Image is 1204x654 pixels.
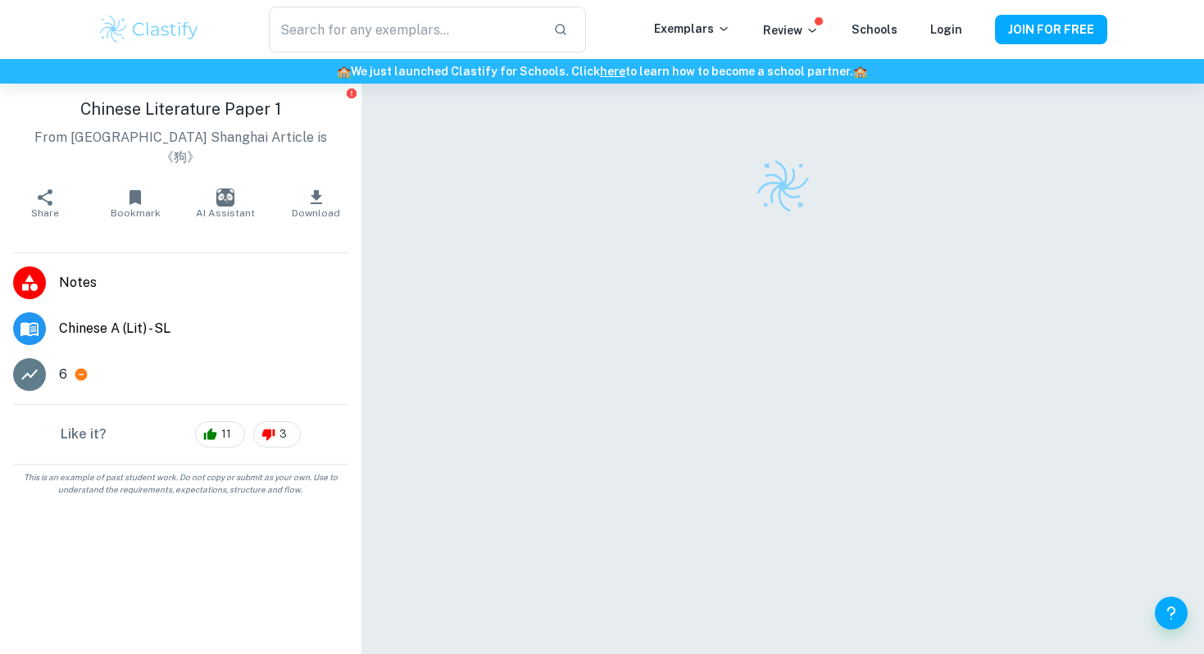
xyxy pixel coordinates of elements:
[269,7,539,52] input: Search for any exemplars...
[995,15,1107,44] button: JOIN FOR FREE
[61,425,107,444] h6: Like it?
[111,207,161,219] span: Bookmark
[196,207,255,219] span: AI Assistant
[337,65,351,78] span: 🏫
[292,207,340,219] span: Download
[270,426,296,443] span: 3
[930,23,962,36] a: Login
[253,421,301,447] div: 3
[59,273,348,293] span: Notes
[271,180,361,226] button: Download
[600,65,625,78] a: here
[654,20,730,38] p: Exemplars
[7,471,355,496] span: This is an example of past student work. Do not copy or submit as your own. Use to understand the...
[3,62,1201,80] h6: We just launched Clastify for Schools. Click to learn how to become a school partner.
[754,157,811,215] img: Clastify logo
[13,128,348,167] p: From [GEOGRAPHIC_DATA] Shanghai Article is 《狗》
[212,426,240,443] span: 11
[195,421,245,447] div: 11
[98,13,202,46] img: Clastify logo
[1155,597,1188,629] button: Help and Feedback
[346,87,358,99] button: Report issue
[59,365,67,384] p: 6
[59,319,348,338] span: Chinese A (Lit) - SL
[90,180,180,226] button: Bookmark
[31,207,59,219] span: Share
[13,97,348,121] h1: Chinese Literature Paper 1
[216,188,234,207] img: AI Assistant
[853,65,867,78] span: 🏫
[763,21,819,39] p: Review
[180,180,270,226] button: AI Assistant
[852,23,897,36] a: Schools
